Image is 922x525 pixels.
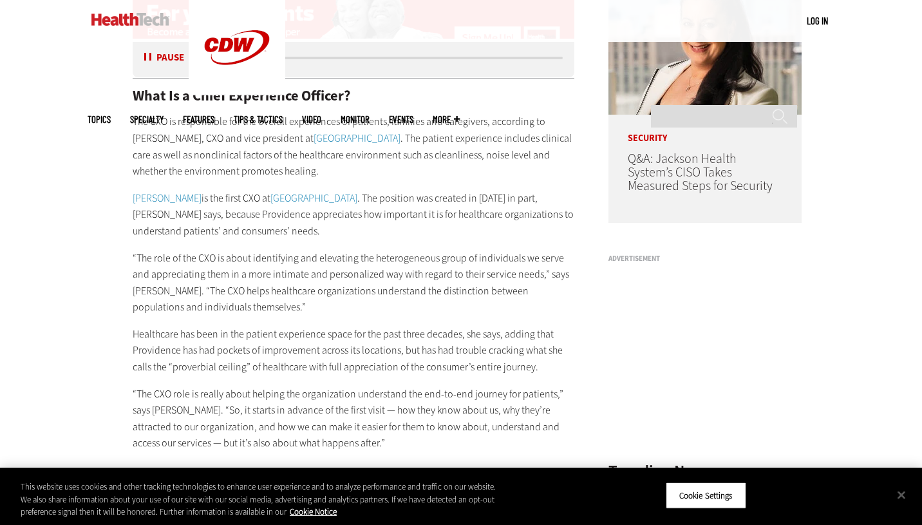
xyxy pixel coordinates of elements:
[608,463,802,479] h3: Trending Now
[133,326,574,376] p: Healthcare has been in the patient experience space for the past three decades, she says, adding ...
[807,15,828,26] a: Log in
[21,481,507,519] div: This website uses cookies and other tracking technologies to enhance user experience and to analy...
[608,115,802,143] p: Security
[608,255,802,262] h3: Advertisement
[887,481,916,509] button: Close
[133,191,202,205] a: [PERSON_NAME]
[133,386,574,452] p: “The CXO role is really about helping the organization understand the end-to-end journey for pati...
[133,113,574,179] p: The CXO is responsible for the overall experiences of patients, families and caregivers, accordin...
[91,13,169,26] img: Home
[130,115,164,124] span: Specialty
[389,115,413,124] a: Events
[234,115,283,124] a: Tips & Tactics
[628,150,773,195] a: Q&A: Jackson Health System’s CISO Takes Measured Steps for Security
[302,115,321,124] a: Video
[189,85,285,99] a: CDW
[133,250,574,316] p: “The role of the CXO is about identifying and elevating the heterogeneous group of individuals we...
[608,268,802,429] iframe: advertisement
[314,131,400,145] a: [GEOGRAPHIC_DATA]
[270,191,357,205] a: [GEOGRAPHIC_DATA]
[807,14,828,28] div: User menu
[133,190,574,240] p: is the first CXO at . The position was created in [DATE] in part, [PERSON_NAME] says, because Pro...
[183,115,214,124] a: Features
[433,115,460,124] span: More
[290,506,337,517] a: More information about your privacy
[666,482,746,509] button: Cookie Settings
[341,115,370,124] a: MonITor
[88,115,111,124] span: Topics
